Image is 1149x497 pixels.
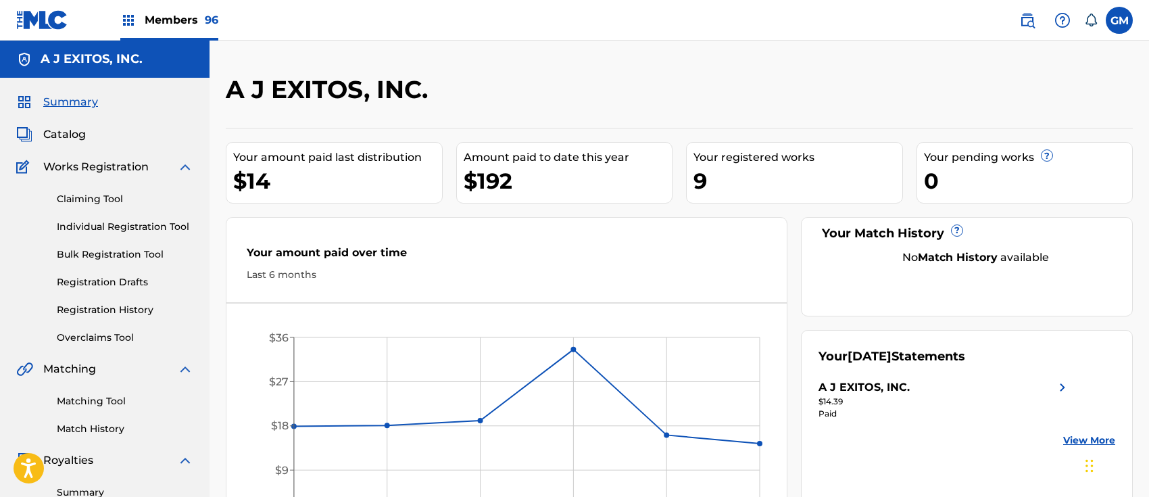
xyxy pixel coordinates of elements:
[120,12,137,28] img: Top Rightsholders
[1111,310,1149,419] iframe: Resource Center
[818,408,1071,420] div: Paid
[16,51,32,68] img: Accounts
[16,452,32,469] img: Royalties
[464,166,673,196] div: $192
[16,159,34,175] img: Works Registration
[464,149,673,166] div: Amount paid to date this year
[1081,432,1149,497] iframe: Chat Widget
[57,303,193,317] a: Registration History
[57,247,193,262] a: Bulk Registration Tool
[43,159,149,175] span: Works Registration
[177,159,193,175] img: expand
[1049,7,1076,34] div: Help
[177,452,193,469] img: expand
[233,149,442,166] div: Your amount paid last distribution
[818,396,1071,408] div: $14.39
[57,331,193,345] a: Overclaims Tool
[818,379,1071,420] a: A J EXITOS, INC.right chevron icon$14.39Paid
[16,94,32,110] img: Summary
[177,361,193,377] img: expand
[818,224,1115,243] div: Your Match History
[1085,446,1094,486] div: Drag
[226,74,435,105] h2: A J EXITOS, INC.
[43,94,98,110] span: Summary
[16,94,98,110] a: SummarySummary
[269,375,289,388] tspan: $27
[16,10,68,30] img: MLC Logo
[145,12,218,28] span: Members
[269,331,289,344] tspan: $36
[693,166,902,196] div: 9
[205,14,218,26] span: 96
[1019,12,1035,28] img: search
[1014,7,1041,34] a: Public Search
[924,149,1133,166] div: Your pending works
[16,126,86,143] a: CatalogCatalog
[952,225,962,236] span: ?
[693,149,902,166] div: Your registered works
[818,379,910,396] div: A J EXITOS, INC.
[247,245,766,268] div: Your amount paid over time
[1106,7,1133,34] div: User Menu
[1063,433,1115,448] a: View More
[43,361,96,377] span: Matching
[924,166,1133,196] div: 0
[16,126,32,143] img: Catalog
[835,250,1115,266] div: No available
[271,420,289,433] tspan: $18
[918,251,998,264] strong: Match History
[57,220,193,234] a: Individual Registration Tool
[43,452,93,469] span: Royalties
[818,348,965,366] div: Your Statements
[247,268,766,282] div: Last 6 months
[1042,150,1052,161] span: ?
[57,422,193,436] a: Match History
[848,349,891,364] span: [DATE]
[16,361,33,377] img: Matching
[1084,14,1098,27] div: Notifications
[275,464,289,477] tspan: $9
[1054,379,1071,396] img: right chevron icon
[57,394,193,408] a: Matching Tool
[57,192,193,206] a: Claiming Tool
[41,51,143,67] h5: A J EXITOS, INC.
[1054,12,1071,28] img: help
[233,166,442,196] div: $14
[57,275,193,289] a: Registration Drafts
[43,126,86,143] span: Catalog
